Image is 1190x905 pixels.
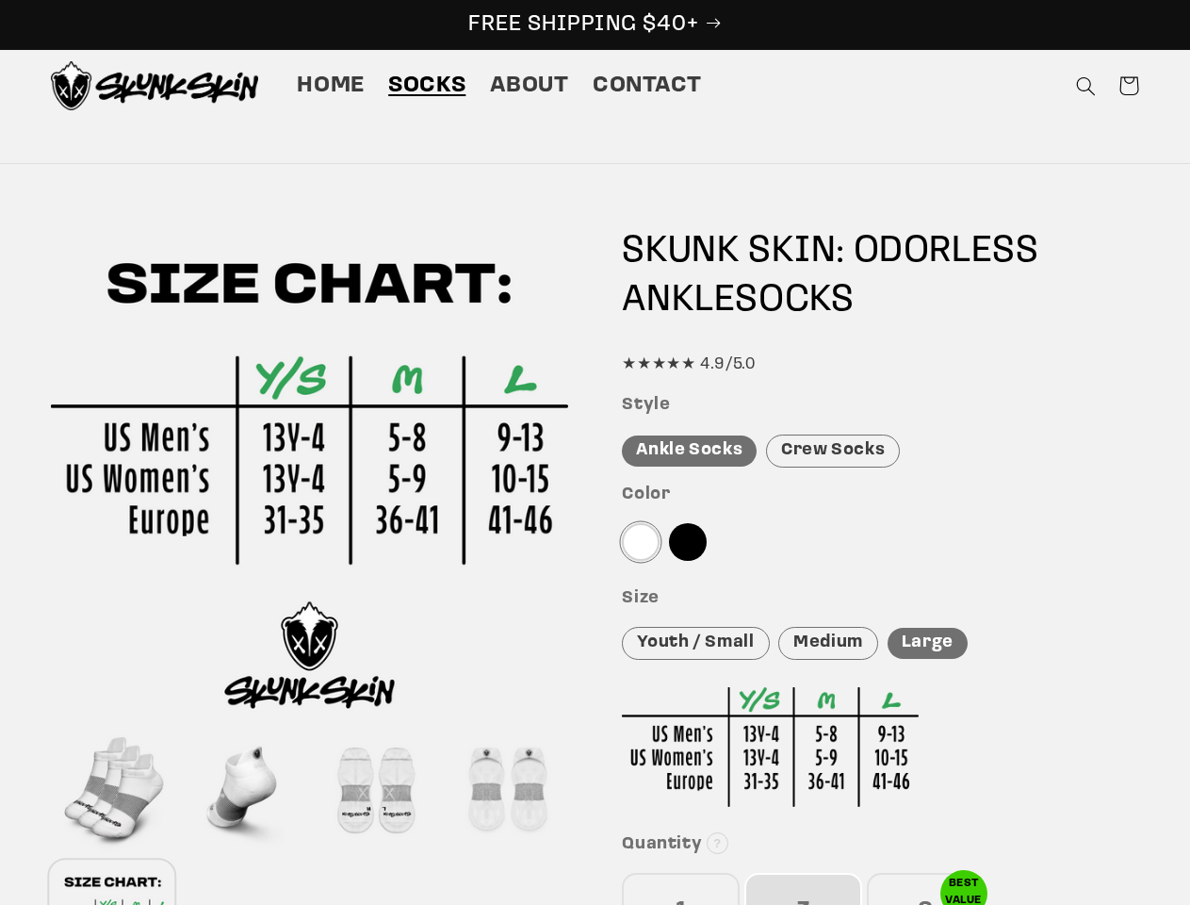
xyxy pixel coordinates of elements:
[593,72,701,101] span: Contact
[580,59,713,112] a: Contact
[490,72,569,101] span: About
[622,588,1139,610] h3: Size
[622,834,1139,856] h3: Quantity
[20,10,1170,40] p: FREE SHIPPING $40+
[622,351,1139,379] div: ★★★★★ 4.9/5.0
[622,687,919,807] img: Sizing Chart
[285,59,377,112] a: Home
[888,628,968,659] div: Large
[778,627,878,660] div: Medium
[388,72,465,101] span: Socks
[622,627,769,660] div: Youth / Small
[622,436,757,467] div: Ankle Socks
[622,227,1139,325] h1: SKUNK SKIN: ODORLESS SOCKS
[297,72,365,101] span: Home
[766,435,900,468] div: Crew Socks
[377,59,478,112] a: Socks
[622,282,735,320] span: ANKLE
[1064,64,1107,107] summary: Search
[622,485,1139,506] h3: Color
[478,59,580,112] a: About
[622,395,1139,417] h3: Style
[51,61,258,110] img: Skunk Skin Anti-Odor Socks.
